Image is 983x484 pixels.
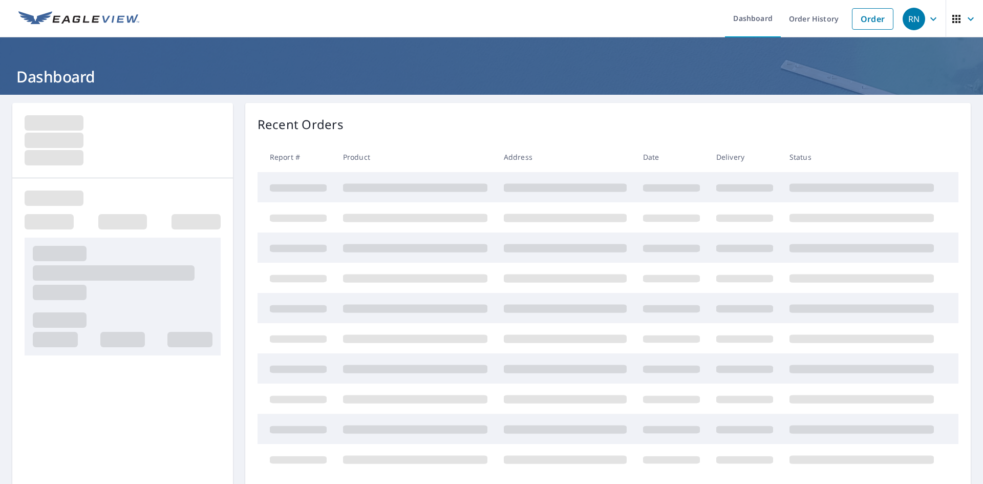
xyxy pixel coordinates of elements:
th: Report # [258,142,335,172]
h1: Dashboard [12,66,971,87]
th: Delivery [708,142,781,172]
th: Status [781,142,942,172]
a: Order [852,8,893,30]
div: RN [903,8,925,30]
th: Product [335,142,496,172]
th: Date [635,142,708,172]
p: Recent Orders [258,115,344,134]
th: Address [496,142,635,172]
img: EV Logo [18,11,139,27]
